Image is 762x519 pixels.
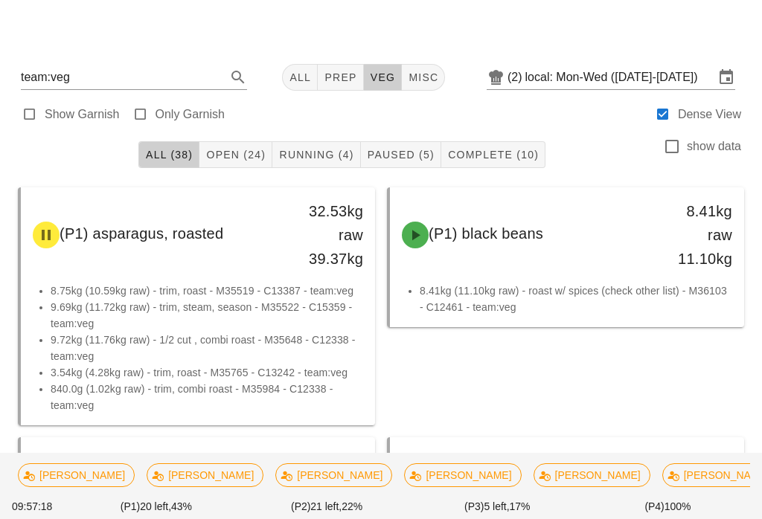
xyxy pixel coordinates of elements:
button: Running (4) [272,141,360,168]
div: 8.41kg raw 11.10kg [663,199,732,271]
li: 8.41kg (11.10kg raw) - roast w/ spices (check other list) - M36103 - C12461 - team:veg [420,283,732,315]
span: [PERSON_NAME] [285,464,382,486]
div: (2) [508,70,525,85]
div: 09:57:18 [9,496,71,518]
span: [PERSON_NAME] [543,464,641,486]
span: 5 left, [484,500,509,512]
span: (P1) asparagus, roasted [60,225,223,242]
span: All [289,71,311,83]
span: Complete (10) [447,149,539,161]
span: [PERSON_NAME] [28,464,125,486]
span: All (38) [145,149,193,161]
li: 9.72kg (11.76kg raw) - 1/2 cut , combi roast - M35648 - C12338 - team:veg [51,332,363,364]
li: 9.69kg (11.72kg raw) - trim, steam, season - M35522 - C15359 - team:veg [51,299,363,332]
label: show data [687,139,741,154]
button: Paused (5) [361,141,441,168]
span: 20 left, [140,500,171,512]
button: veg [364,64,403,91]
div: (P3) 17% [412,496,583,518]
div: (P1) 43% [71,496,241,518]
button: All (38) [138,141,199,168]
span: 21 left, [310,500,342,512]
span: veg [370,71,396,83]
div: (P2) 22% [242,496,412,518]
li: 3.54kg (4.28kg raw) - trim, roast - M35765 - C13242 - team:veg [51,364,363,381]
span: Paused (5) [367,149,435,161]
button: Complete (10) [441,141,545,168]
label: Only Garnish [156,107,225,122]
span: [PERSON_NAME] [156,464,254,486]
button: prep [318,64,363,91]
div: 32.53kg raw 39.37kg [294,199,363,271]
span: [PERSON_NAME] [414,464,511,486]
button: misc [402,64,445,91]
li: 840.0g (1.02kg raw) - trim, combi roast - M35984 - C12338 - team:veg [51,381,363,413]
button: All [282,64,318,91]
span: (P1) black beans [429,225,543,242]
span: misc [408,71,438,83]
label: Dense View [678,107,741,122]
span: Running (4) [278,149,353,161]
div: (P4) 100% [583,496,753,518]
label: Show Garnish [45,107,120,122]
button: Open (24) [199,141,272,168]
span: prep [324,71,356,83]
span: Open (24) [205,149,266,161]
li: 8.75kg (10.59kg raw) - trim, roast - M35519 - C13387 - team:veg [51,283,363,299]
